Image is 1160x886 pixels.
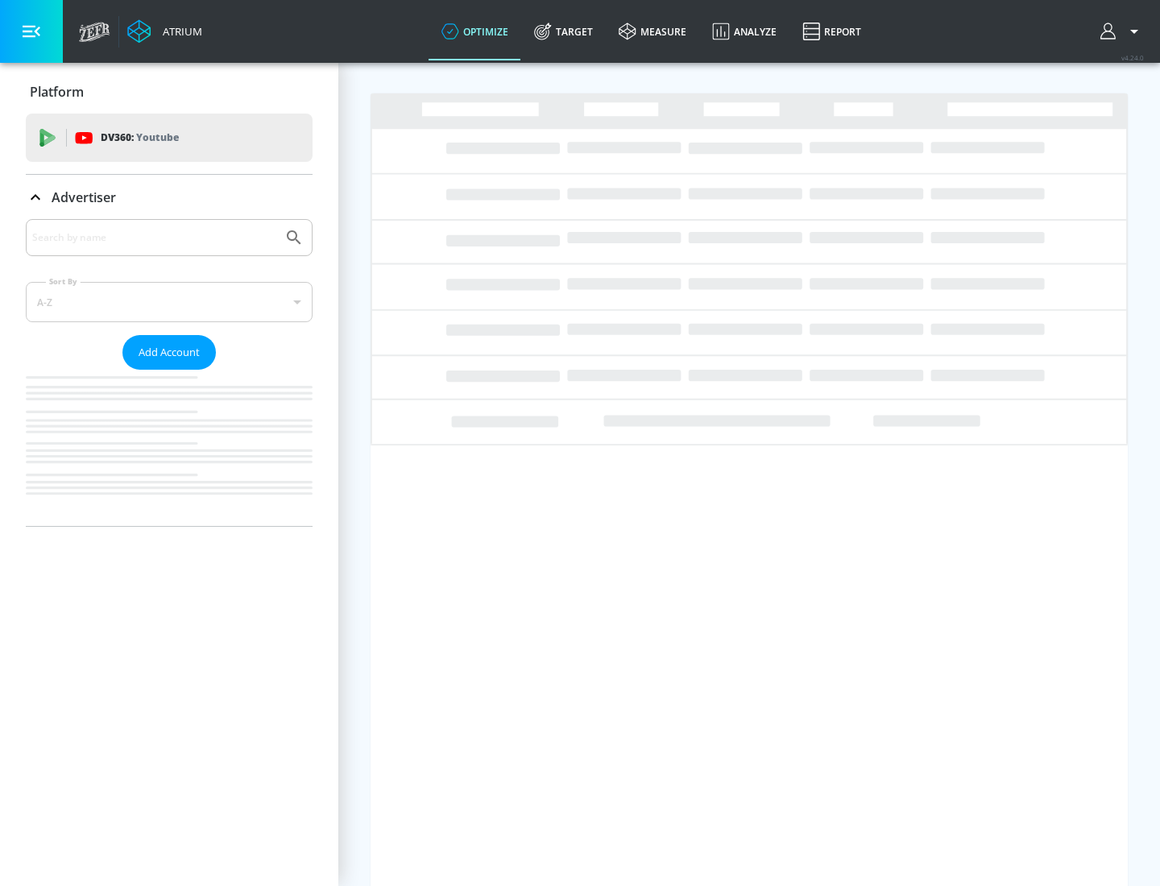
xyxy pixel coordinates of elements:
label: Sort By [46,276,81,287]
span: Add Account [139,343,200,362]
a: measure [606,2,699,60]
p: Platform [30,83,84,101]
input: Search by name [32,227,276,248]
div: Platform [26,69,313,114]
div: DV360: Youtube [26,114,313,162]
span: v 4.24.0 [1121,53,1144,62]
div: A-Z [26,282,313,322]
div: Advertiser [26,219,313,526]
p: Advertiser [52,188,116,206]
nav: list of Advertiser [26,370,313,526]
p: Youtube [136,129,179,146]
div: Atrium [156,24,202,39]
div: Advertiser [26,175,313,220]
p: DV360: [101,129,179,147]
a: Report [789,2,874,60]
button: Add Account [122,335,216,370]
a: Atrium [127,19,202,43]
a: Analyze [699,2,789,60]
a: optimize [429,2,521,60]
a: Target [521,2,606,60]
